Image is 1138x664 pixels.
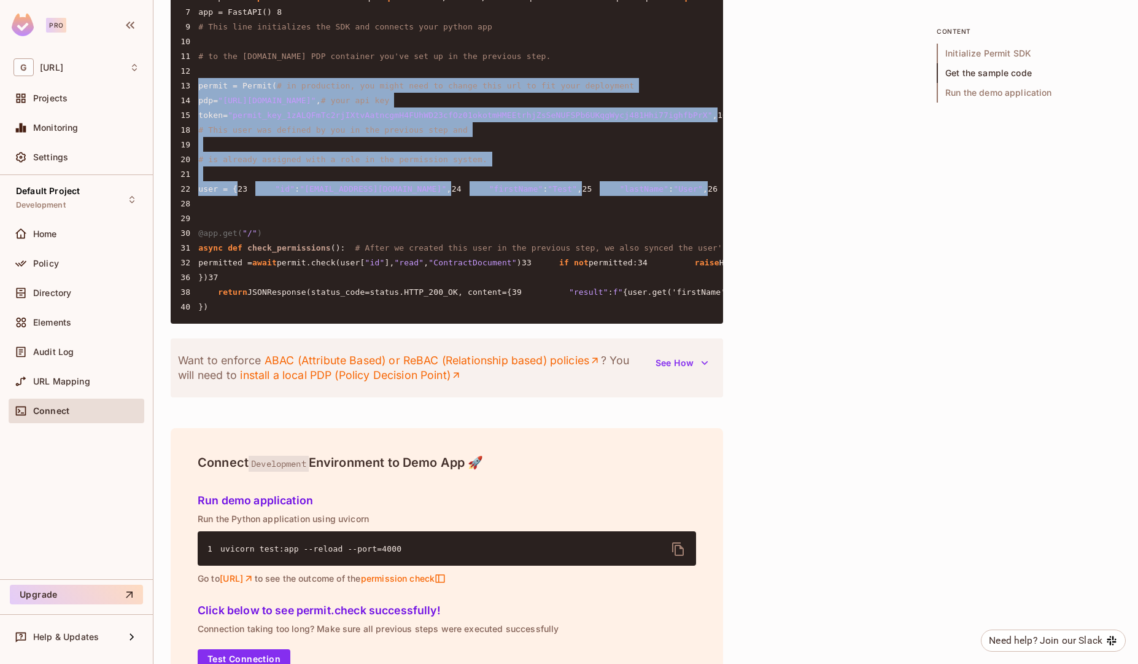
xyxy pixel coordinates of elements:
[664,534,693,564] button: delete
[33,406,69,416] span: Connect
[33,632,99,642] span: Help & Updates
[252,258,277,267] span: await
[180,95,198,107] span: 14
[180,109,198,122] span: 15
[713,111,718,120] span: ,
[16,186,80,196] span: Default Project
[548,184,577,193] span: "Test"
[198,22,492,31] span: # This line initializes the SDK and connects your python app
[257,228,262,238] span: )
[937,83,1121,103] span: Run the demo application
[719,258,1018,267] span: HTTPException(status_code=status.HTTP_403_FORBIDDEN, detail={
[33,123,79,133] span: Monitoring
[582,183,600,195] span: 25
[277,258,365,267] span: permit.check(user[
[33,152,68,162] span: Settings
[672,287,726,297] span: 'firstName'
[446,184,451,193] span: ,
[360,573,446,584] span: permission check
[14,58,34,76] span: G
[180,257,198,269] span: 32
[198,573,696,584] p: Go to to see the outcome of the
[428,258,517,267] span: "ContractDocument"
[198,228,242,238] span: @app.get(
[517,258,522,267] span: )
[180,154,198,166] span: 20
[33,347,74,357] span: Audit Log
[703,184,708,193] span: ,
[198,258,252,267] span: permitted =
[180,168,198,181] span: 21
[12,14,34,36] img: SReyMgAAAABJRU5ErkJggg==
[180,124,198,136] span: 18
[218,96,316,105] span: "[URL][DOMAIN_NAME]"
[708,183,726,195] span: 26
[638,257,656,269] span: 34
[180,65,198,77] span: 12
[424,258,428,267] span: ,
[16,200,66,210] span: Development
[33,377,90,386] span: URL Mapping
[577,184,582,193] span: ,
[180,242,198,254] span: 31
[272,6,290,18] span: 8
[316,96,321,105] span: ,
[198,111,228,120] span: token=
[10,585,143,604] button: Upgrade
[937,26,1121,36] p: content
[321,96,390,105] span: # your api key
[512,286,530,299] span: 39
[180,227,198,240] span: 30
[228,243,242,252] span: def
[365,258,384,267] span: "id"
[180,286,198,299] span: 38
[240,368,462,383] a: install a local PDP (Policy Decision Point)
[198,624,696,634] p: Connection taking too long? Make sure all previous steps were executed successfully
[623,287,672,297] span: {user.get(
[180,301,198,313] span: 40
[937,44,1121,63] span: Initialize Permit SDK
[264,353,600,368] a: ABAC (Attribute Based) or ReBAC (Relationship based) policies
[220,573,255,584] a: [URL]
[249,456,309,472] span: Development
[40,63,63,72] span: Workspace: genworx.ai
[180,6,198,18] span: 7
[247,287,512,297] span: JSONResponse(status_code=status.HTTP_200_OK, content={
[247,243,331,252] span: check_permissions
[451,183,469,195] span: 24
[613,287,623,297] span: f"
[218,287,247,297] span: return
[198,125,468,135] span: # This user was defined by you in the previous step and
[208,271,226,284] span: 37
[522,257,540,269] span: 33
[619,184,668,193] span: "lastName"
[180,183,198,195] span: 22
[238,183,255,195] span: 23
[569,287,608,297] span: "result"
[543,184,548,193] span: :
[198,96,218,105] span: pdp=
[180,198,198,210] span: 28
[180,36,198,48] span: 10
[180,80,198,92] span: 13
[937,63,1121,83] span: Get the sample code
[331,243,346,252] span: ():
[198,494,696,507] h5: Run demo application
[180,213,198,225] span: 29
[695,258,719,267] span: raise
[277,81,634,90] span: # in production, you might need to change this url to fit your deployment
[33,259,59,268] span: Policy
[382,544,401,553] span: 4000
[180,21,198,33] span: 9
[33,93,68,103] span: Projects
[648,353,716,373] button: See How
[718,109,735,122] span: 16
[198,52,551,61] span: # to the [DOMAIN_NAME] PDP container you've set up in the previous step.
[489,184,543,193] span: "firstName"
[198,155,487,164] span: # is already assigned with a role in the permission system.
[198,455,696,470] h4: Connect Environment to Demo App 🚀
[220,544,382,553] span: uvicorn test:app --reload --port=
[275,184,295,193] span: "id"
[33,288,71,298] span: Directory
[180,139,198,151] span: 19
